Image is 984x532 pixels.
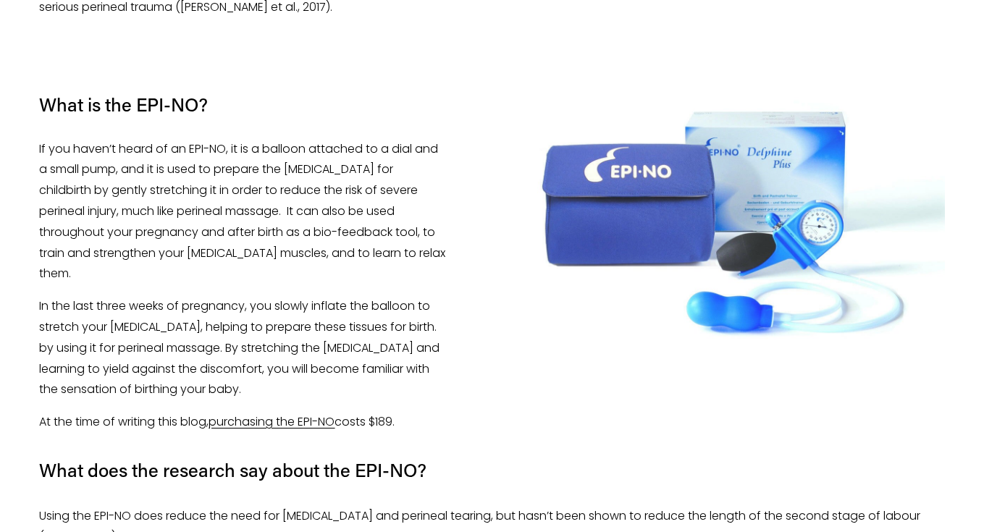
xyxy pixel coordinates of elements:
[39,457,944,483] h4: What does the research say about the EPI-NO?
[39,139,447,285] p: If you haven’t heard of an EPI-NO, it is a balloon attached to a dial and a small pump, and it is...
[39,296,447,400] p: In the last three weeks of pregnancy, you slowly inflate the balloon to stretch your [MEDICAL_DAT...
[209,413,335,430] a: purchasing the EPI-NO
[39,412,447,433] p: At the time of writing this blog, costs $189.
[39,92,208,117] h4: What is the EPI-NO?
